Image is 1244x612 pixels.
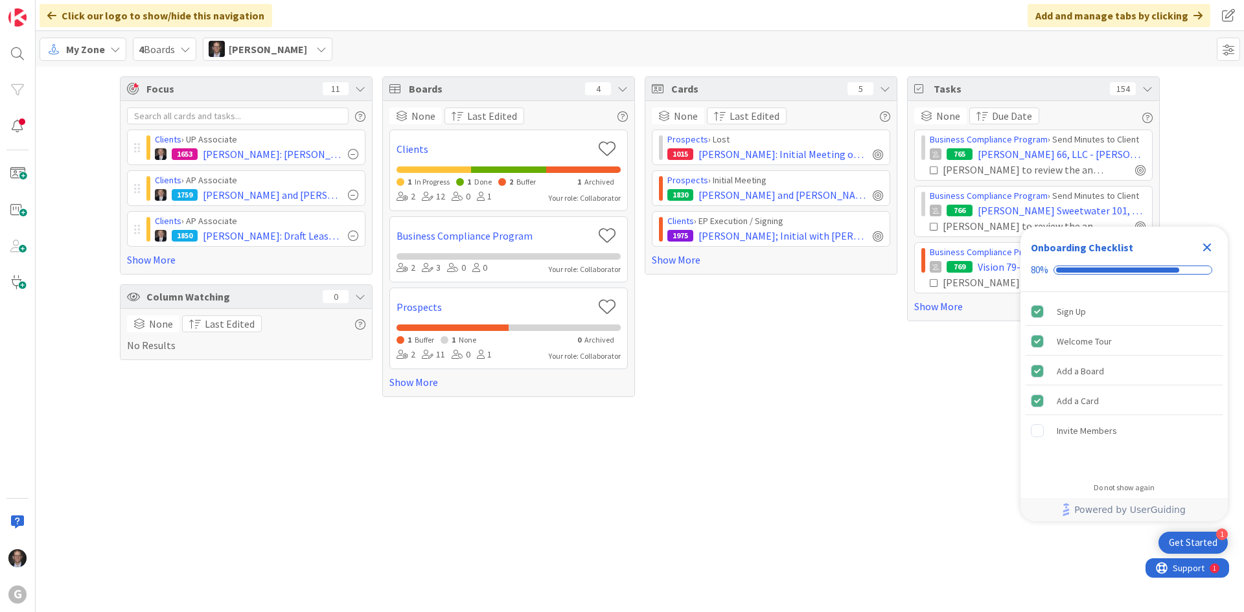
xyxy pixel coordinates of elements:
div: 0 [323,290,349,303]
div: Close Checklist [1197,237,1217,258]
a: Show More [389,374,628,390]
div: Welcome Tour [1057,334,1112,349]
img: JT [209,41,225,57]
div: 1759 [172,189,198,201]
span: None [411,108,435,124]
div: Invite Members [1057,423,1117,438]
div: Checklist Container [1020,227,1228,521]
span: [PERSON_NAME] and [PERSON_NAME]: Initial Meeting on 5/9 with [PERSON_NAME] [698,187,868,203]
span: 1 [408,335,411,345]
img: JT [8,549,27,567]
img: BG [155,189,167,201]
a: Business Compliance Program [930,190,1048,201]
div: Your role: Collaborator [549,192,621,204]
div: Add and manage tabs by clicking [1028,4,1210,27]
span: [PERSON_NAME] Sweetwater 101, LLC - [PERSON_NAME] [978,203,1146,218]
div: › EP Execution / Signing [667,214,883,228]
span: 1 [577,177,581,187]
div: › Send Minutes to Client [930,133,1146,146]
a: Clients [155,174,181,186]
a: Clients [155,133,181,145]
img: BG [155,230,167,242]
div: Sign Up [1057,304,1086,319]
span: Buffer [415,335,434,345]
span: 1 [467,177,471,187]
div: 11 [323,82,349,95]
span: Due Date [992,108,1032,124]
div: [PERSON_NAME] to review the annual minutes [943,218,1107,234]
a: Powered by UserGuiding [1027,498,1221,521]
span: Archived [584,335,614,345]
div: No Results [127,315,365,353]
div: 1 [67,5,71,16]
a: Show More [127,252,365,267]
div: 1850 [172,230,198,242]
div: Open Get Started checklist, remaining modules: 1 [1158,532,1228,554]
span: Vision 79-96 LLC - [GEOGRAPHIC_DATA][PERSON_NAME] and [PERSON_NAME] [978,259,1146,275]
span: Last Edited [730,108,779,124]
div: › AP Associate [155,214,358,228]
a: Prospects [397,299,593,315]
div: Your role: Collaborator [549,350,621,362]
div: Sign Up is complete. [1026,297,1223,326]
div: 1830 [667,189,693,201]
img: Visit kanbanzone.com [8,8,27,27]
div: Add a Board [1057,363,1104,379]
div: › Initial Meeting [667,174,883,187]
span: Powered by UserGuiding [1074,502,1186,517]
button: Last Edited [182,315,262,332]
span: [PERSON_NAME]: [PERSON_NAME] Overview and Spreadsheet Update [203,146,343,162]
a: Clients [155,215,181,227]
div: 4 [585,82,611,95]
div: Onboarding Checklist [1031,240,1133,255]
div: Get Started [1169,536,1217,549]
div: Add a Card is complete. [1026,387,1223,415]
span: Column Watching [146,289,316,304]
a: Show More [652,252,890,267]
div: Checklist progress: 80% [1031,264,1217,276]
span: 2 [509,177,513,187]
div: 80% [1031,264,1048,276]
div: › UP Associate [155,133,358,146]
span: Buffer [516,177,536,187]
div: 12 [422,190,445,204]
div: Welcome Tour is complete. [1026,327,1223,356]
div: › Attorney Review of Annual Minutes [930,245,1146,259]
div: › Lost [667,133,883,146]
button: Due Date [969,108,1039,124]
div: Checklist items [1020,292,1228,474]
span: Tasks [934,81,1103,96]
div: 2 [397,190,415,204]
span: None [459,335,476,345]
span: In Progress [415,177,450,187]
a: Business Compliance Program [397,228,593,244]
span: Done [474,177,492,187]
span: Last Edited [205,316,255,332]
b: 4 [139,43,144,56]
div: 0 [447,261,466,275]
span: Focus [146,81,312,96]
div: Add a Board is complete. [1026,357,1223,385]
div: › AP Associate [155,174,358,187]
div: 1015 [667,148,693,160]
span: Boards [409,81,579,96]
div: 2 [397,261,415,275]
div: 11 [422,348,445,362]
span: 1 [408,177,411,187]
a: Business Compliance Program [930,133,1048,145]
span: [PERSON_NAME]: Initial Meeting on TBD with [PERSON_NAME] [698,146,868,162]
a: Show More [914,299,1153,314]
div: [PERSON_NAME] to review the annual minutes [943,275,1107,290]
div: [PERSON_NAME] to review the annual minutes [943,162,1107,177]
div: 0 [472,261,487,275]
button: Last Edited [444,108,524,124]
span: [PERSON_NAME] 66, LLC - [PERSON_NAME] [978,146,1146,162]
span: 1 [452,335,455,345]
button: Last Edited [707,108,787,124]
div: 154 [1110,82,1136,95]
a: Prospects [667,174,708,186]
div: 1975 [667,230,693,242]
div: 765 [947,148,973,160]
div: 0 [452,190,470,204]
div: 1 [477,348,492,362]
